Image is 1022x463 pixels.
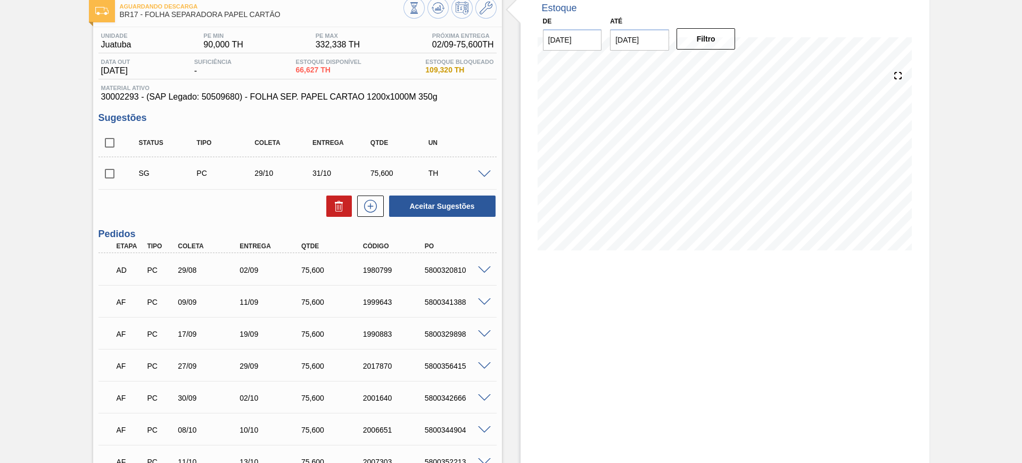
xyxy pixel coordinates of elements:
[426,169,490,177] div: TH
[432,40,494,50] span: 02/09 - 75,600 TH
[252,139,316,147] div: Coleta
[360,242,430,250] div: Código
[144,242,176,250] div: Tipo
[422,362,491,370] div: 5800356415
[203,33,243,39] span: PE MIN
[321,196,352,217] div: Excluir Sugestões
[175,266,244,274] div: 29/08/2025
[237,298,306,306] div: 11/09/2025
[192,59,234,76] div: -
[368,139,432,147] div: Qtde
[237,362,306,370] div: 29/09/2025
[422,330,491,338] div: 5800329898
[422,266,491,274] div: 5800320810
[117,394,143,402] p: AF
[144,362,176,370] div: Pedido de Compra
[98,112,497,124] h3: Sugestões
[175,394,244,402] div: 30/09/2025
[316,40,360,50] span: 332,338 TH
[101,33,131,39] span: Unidade
[101,92,494,102] span: 30002293 - (SAP Legado: 50509680) - FOLHA SEP. PAPEL CARTAO 1200x1000M 350g
[422,242,491,250] div: PO
[360,266,430,274] div: 1980799
[175,298,244,306] div: 09/09/2025
[389,196,496,217] button: Aceitar Sugestões
[175,426,244,434] div: 08/10/2025
[422,298,491,306] div: 5800341388
[114,258,146,282] div: Aguardando Descarga
[299,298,368,306] div: 75,600
[422,426,491,434] div: 5800344904
[117,298,143,306] p: AF
[117,426,143,434] p: AF
[237,394,306,402] div: 02/10/2025
[360,394,430,402] div: 2001640
[114,290,146,314] div: Aguardando Faturamento
[144,266,176,274] div: Pedido de Compra
[296,66,361,74] span: 66,627 TH
[144,298,176,306] div: Pedido de Compra
[117,362,143,370] p: AF
[299,242,368,250] div: Qtde
[175,330,244,338] div: 17/09/2025
[98,229,497,240] h3: Pedidos
[175,362,244,370] div: 27/09/2025
[237,242,306,250] div: Entrega
[543,29,602,51] input: dd/mm/yyyy
[114,242,146,250] div: Etapa
[114,418,146,442] div: Aguardando Faturamento
[144,426,176,434] div: Pedido de Compra
[101,66,130,76] span: [DATE]
[360,330,430,338] div: 1990883
[114,322,146,346] div: Aguardando Faturamento
[299,362,368,370] div: 75,600
[95,7,109,15] img: Ícone
[175,242,244,250] div: Coleta
[194,169,258,177] div: Pedido de Compra
[360,426,430,434] div: 2006651
[120,11,403,19] span: BR17 - FOLHA SEPARADORA PAPEL CARTÃO
[360,362,430,370] div: 2017870
[114,386,146,410] div: Aguardando Faturamento
[542,3,577,14] div: Estoque
[310,169,374,177] div: 31/10/2025
[237,426,306,434] div: 10/10/2025
[101,40,131,50] span: Juatuba
[677,28,736,50] button: Filtro
[426,139,490,147] div: UN
[144,330,176,338] div: Pedido de Compra
[194,59,232,65] span: Suficiência
[425,66,493,74] span: 109,320 TH
[194,139,258,147] div: Tipo
[384,194,497,218] div: Aceitar Sugestões
[203,40,243,50] span: 90,000 TH
[117,266,143,274] p: AD
[299,330,368,338] div: 75,600
[299,266,368,274] div: 75,600
[114,354,146,378] div: Aguardando Faturamento
[117,330,143,338] p: AF
[237,330,306,338] div: 19/09/2025
[360,298,430,306] div: 1999643
[368,169,432,177] div: 75,600
[237,266,306,274] div: 02/09/2025
[310,139,374,147] div: Entrega
[136,169,201,177] div: Sugestão Criada
[299,394,368,402] div: 75,600
[610,29,669,51] input: dd/mm/yyyy
[316,33,360,39] span: PE MAX
[296,59,361,65] span: Estoque Disponível
[432,33,494,39] span: Próxima Entrega
[144,394,176,402] div: Pedido de Compra
[299,426,368,434] div: 75,600
[136,139,201,147] div: Status
[610,18,622,25] label: Até
[120,3,403,10] span: Aguardando Descarga
[425,59,493,65] span: Estoque Bloqueado
[422,394,491,402] div: 5800342666
[101,85,494,91] span: Material ativo
[101,59,130,65] span: Data out
[252,169,316,177] div: 29/10/2025
[543,18,552,25] label: De
[352,196,384,217] div: Nova sugestão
